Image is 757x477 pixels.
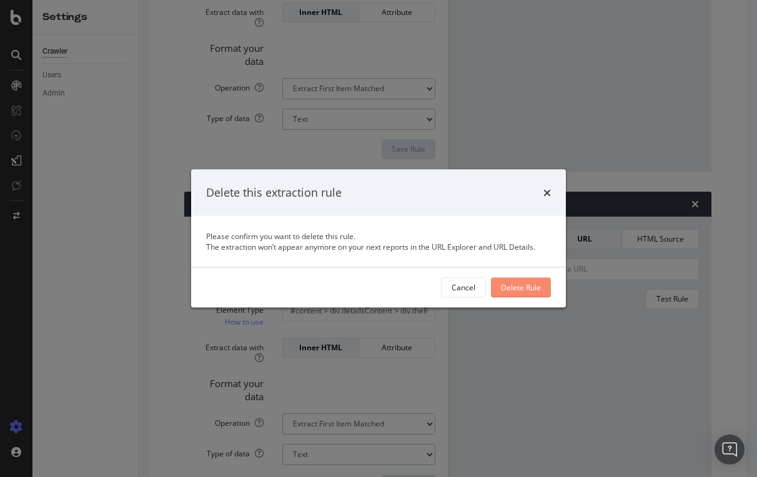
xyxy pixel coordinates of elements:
div: modal [191,170,566,308]
div: Cancel [452,282,475,293]
div: Please confirm you want to delete this rule. The extraction won’t appear anymore on your next rep... [206,230,551,252]
div: Open Intercom Messenger [715,435,745,465]
div: Delete Rule [501,282,541,293]
button: Delete Rule [491,277,551,297]
button: Cancel [441,277,486,297]
div: times [543,185,551,201]
div: Delete this extraction rule [206,185,342,201]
